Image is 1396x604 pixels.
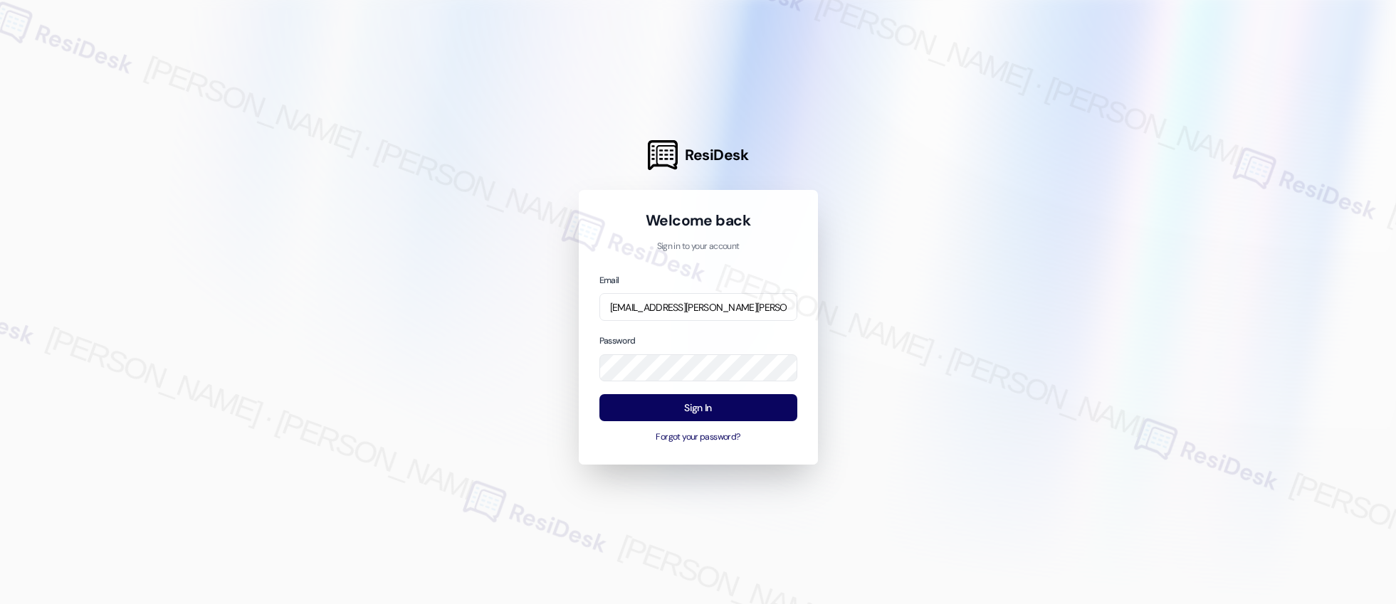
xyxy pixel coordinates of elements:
[599,394,797,422] button: Sign In
[599,240,797,253] p: Sign in to your account
[599,211,797,231] h1: Welcome back
[685,145,748,165] span: ResiDesk
[599,293,797,321] input: name@example.com
[648,140,678,170] img: ResiDesk Logo
[599,275,619,286] label: Email
[599,335,636,346] label: Password
[599,431,797,444] button: Forgot your password?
